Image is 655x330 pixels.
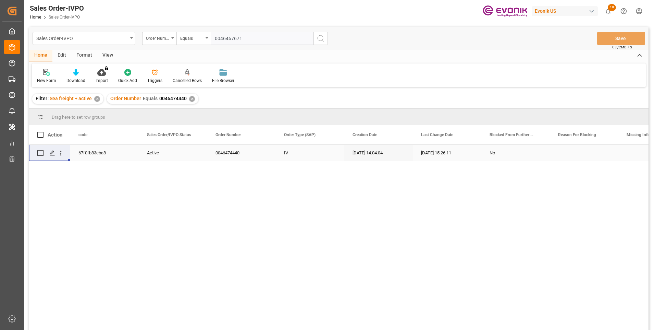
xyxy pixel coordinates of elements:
input: Type to search [211,32,313,45]
span: Blocked From Further Processing [490,132,535,137]
span: Creation Date [353,132,377,137]
div: File Browser [212,78,234,84]
span: Equals [143,96,158,101]
div: [DATE] 14:04:04 [344,145,413,161]
span: Sea freight + active [50,96,92,101]
div: View [97,50,118,61]
button: Help Center [616,3,631,19]
span: Ctrl/CMD + S [612,45,632,50]
div: Active [147,145,199,161]
button: show 18 new notifications [601,3,616,19]
span: Order Type (SAP) [284,132,316,137]
div: Sales Order-IVPO [36,34,128,42]
div: Edit [52,50,71,61]
div: [DATE] 15:26:11 [413,145,481,161]
button: open menu [176,32,211,45]
div: Sales Order-IVPO [30,3,84,13]
div: Download [66,78,85,84]
div: IV [276,145,344,161]
button: search button [313,32,328,45]
div: Triggers [147,78,162,84]
div: 0046474440 [207,145,276,161]
div: ✕ [94,96,100,102]
span: 18 [608,4,616,11]
span: Filter : [36,96,50,101]
div: New Form [37,78,56,84]
span: Order Number [215,132,241,137]
div: Evonik US [532,6,598,16]
img: Evonik-brand-mark-Deep-Purple-RGB.jpeg_1700498283.jpeg [483,5,527,17]
span: Sales Order/IVPO Status [147,132,191,137]
button: Save [597,32,645,45]
span: Last Change Date [421,132,453,137]
div: Order Number [146,34,169,42]
button: open menu [33,32,135,45]
div: Cancelled Rows [173,78,202,84]
button: open menu [142,32,176,45]
div: Format [71,50,97,61]
span: 0046474440 [159,96,187,101]
div: Press SPACE to select this row. [29,145,70,161]
div: ✕ [189,96,195,102]
div: Equals [180,34,203,42]
div: 67f0fb83cba8 [70,145,139,161]
span: Drag here to set row groups [52,115,105,120]
span: code [78,132,87,137]
a: Home [30,15,41,20]
span: Reason For Blocking [558,132,596,137]
button: Evonik US [532,4,601,17]
div: Quick Add [118,78,137,84]
span: Order Number [110,96,141,101]
div: Action [48,132,62,138]
div: No [490,145,542,161]
div: Home [29,50,52,61]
